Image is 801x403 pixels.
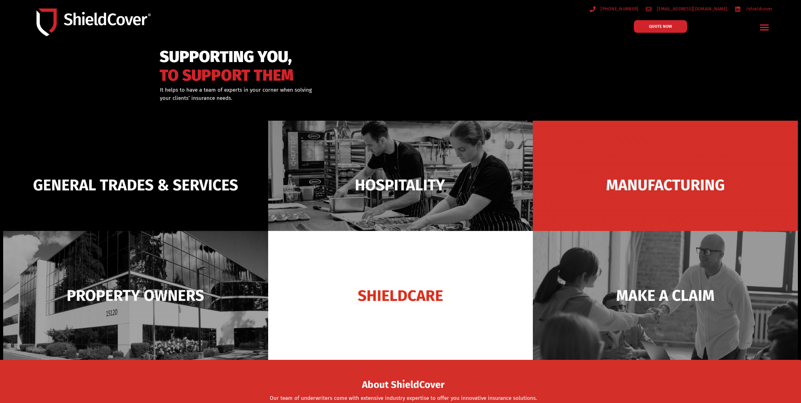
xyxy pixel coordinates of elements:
[160,50,294,63] span: SUPPORTING YOU,
[649,24,672,28] span: QUOTE NOW
[735,5,772,13] a: /shieldcover
[599,5,638,13] span: [PHONE_NUMBER]
[590,5,639,13] a: [PHONE_NUMBER]
[160,94,433,102] p: your clients’ insurance needs.
[744,5,773,13] span: /shieldcover
[634,20,687,33] a: QUOTE NOW
[362,381,444,389] span: About ShieldCover
[160,86,433,102] div: It helps to have a team of experts in your corner when solving
[646,5,727,13] a: [EMAIL_ADDRESS][DOMAIN_NAME]
[362,383,444,389] a: About ShieldCover
[655,5,727,13] span: [EMAIL_ADDRESS][DOMAIN_NAME]
[757,20,772,35] div: Menu Toggle
[37,9,151,37] img: Shield-Cover-Underwriting-Australia-logo-full
[270,395,537,401] a: Our team of underwriters come with extensive industry expertise to offer you innovative insurance...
